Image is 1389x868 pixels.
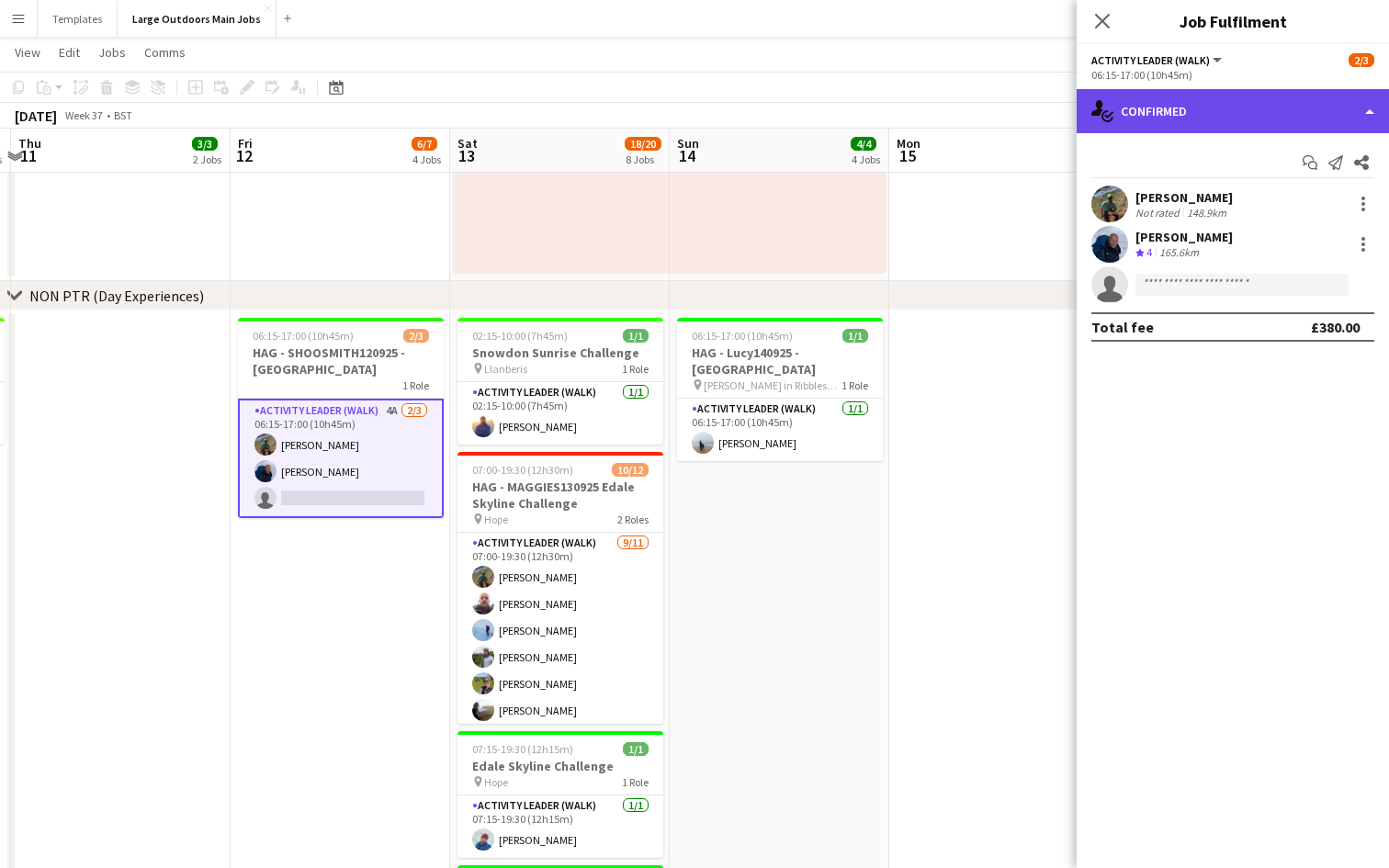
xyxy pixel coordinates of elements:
span: 1/1 [842,329,868,343]
h3: Snowdon Sunrise Challenge [457,344,663,361]
span: 06:15-17:00 (10h45m) [692,329,793,343]
span: Comms [144,44,186,61]
div: NON PTR (Day Experiences) [29,287,204,305]
span: View [15,44,40,61]
span: 1 Role [841,378,868,392]
button: Templates [38,1,118,37]
button: Large Outdoors Main Jobs [118,1,277,37]
app-job-card: 06:15-17:00 (10h45m)1/1HAG - Lucy140925 - [GEOGRAPHIC_DATA] [PERSON_NAME] in Ribblesdale [GEOGRAP... [677,318,883,461]
span: 12 [235,145,253,166]
div: BST [114,108,132,122]
div: Total fee [1091,318,1154,336]
div: 4 Jobs [412,152,441,166]
div: 4 Jobs [852,152,880,166]
app-card-role: Activity Leader (Walk)1/106:15-17:00 (10h45m)[PERSON_NAME] [677,399,883,461]
h3: Job Fulfilment [1077,9,1389,33]
a: View [7,40,48,64]
h3: HAG - Lucy140925 - [GEOGRAPHIC_DATA] [677,344,883,378]
a: Comms [137,40,193,64]
span: Hope [484,775,508,789]
span: 11 [16,145,41,166]
span: 1 Role [402,378,429,392]
span: 14 [674,145,699,166]
a: Edit [51,40,87,64]
span: 4/4 [851,137,876,151]
div: Confirmed [1077,89,1389,133]
div: [DATE] [15,107,57,125]
h3: HAG - SHOOSMITH120925 - [GEOGRAPHIC_DATA] [238,344,444,378]
div: [PERSON_NAME] [1135,229,1233,245]
app-job-card: 02:15-10:00 (7h45m)1/1Snowdon Sunrise Challenge Llanberis1 RoleActivity Leader (Walk)1/102:15-10:... [457,318,663,445]
span: 18/20 [625,137,661,151]
span: 3/3 [192,137,218,151]
span: 1/1 [623,329,649,343]
button: Activity Leader (Walk) [1091,53,1225,67]
div: 06:15-17:00 (10h45m) [1091,68,1374,82]
span: 07:15-19:30 (12h15m) [472,742,573,756]
span: Jobs [98,44,126,61]
span: Hope [484,513,508,526]
div: Not rated [1135,206,1183,220]
div: [PERSON_NAME] [1135,189,1233,206]
span: Week 37 [61,108,107,122]
span: 6/7 [412,137,437,151]
span: 2/3 [403,329,429,343]
span: 1/1 [623,742,649,756]
span: 15 [894,145,920,166]
app-card-role: Activity Leader (Walk)9/1107:00-19:30 (12h30m)[PERSON_NAME][PERSON_NAME][PERSON_NAME][PERSON_NAME... [457,533,663,862]
app-job-card: 07:15-19:30 (12h15m)1/1Edale Skyline Challenge Hope1 RoleActivity Leader (Walk)1/107:15-19:30 (12... [457,731,663,858]
span: 2/3 [1349,53,1374,67]
span: 4 [1146,245,1152,259]
app-card-role: Activity Leader (Walk)4A2/306:15-17:00 (10h45m)[PERSON_NAME][PERSON_NAME] [238,399,444,518]
span: 1 Role [622,362,649,376]
span: Mon [897,135,920,152]
div: 8 Jobs [626,152,661,166]
span: Thu [18,135,41,152]
app-card-role: Activity Leader (Walk)1/102:15-10:00 (7h45m)[PERSON_NAME] [457,382,663,445]
h3: Edale Skyline Challenge [457,758,663,774]
app-job-card: 07:00-19:30 (12h30m)10/12HAG - MAGGIES130925 Edale Skyline Challenge Hope2 RolesActivity Leader (... [457,452,663,724]
span: 02:15-10:00 (7h45m) [472,329,568,343]
span: Fri [238,135,253,152]
span: [PERSON_NAME] in Ribblesdale [GEOGRAPHIC_DATA] [704,378,841,392]
div: £380.00 [1311,318,1360,336]
span: 07:00-19:30 (12h30m) [472,463,573,477]
span: 06:15-17:00 (10h45m) [253,329,354,343]
div: 2 Jobs [193,152,221,166]
div: 165.6km [1156,245,1203,261]
span: Llanberis [484,362,527,376]
div: 148.9km [1183,206,1230,220]
span: Activity Leader (Walk) [1091,53,1210,67]
app-card-role: Activity Leader (Walk)1/107:15-19:30 (12h15m)[PERSON_NAME] [457,795,663,858]
span: Sun [677,135,699,152]
span: 2 Roles [617,513,649,526]
span: 10/12 [612,463,649,477]
span: 1 Role [622,775,649,789]
span: Sat [457,135,478,152]
a: Jobs [91,40,133,64]
span: Edit [59,44,80,61]
span: 13 [455,145,478,166]
h3: HAG - MAGGIES130925 Edale Skyline Challenge [457,479,663,512]
app-job-card: 06:15-17:00 (10h45m)2/3HAG - SHOOSMITH120925 - [GEOGRAPHIC_DATA]1 RoleActivity Leader (Walk)4A2/3... [238,318,444,518]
